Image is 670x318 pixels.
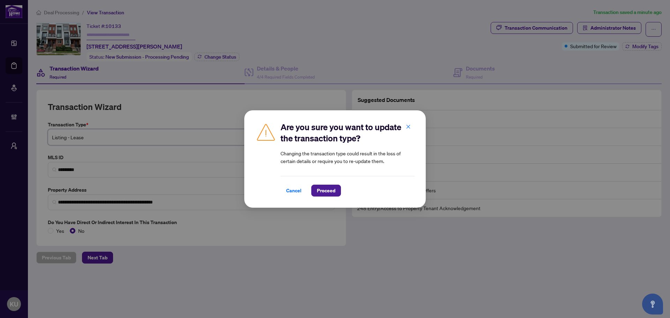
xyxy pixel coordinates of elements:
[281,121,415,144] h2: Are you sure you want to update the transaction type?
[286,185,301,196] span: Cancel
[642,294,663,315] button: Open asap
[281,185,307,197] button: Cancel
[311,185,341,197] button: Proceed
[406,124,411,129] span: close
[281,149,415,165] article: Changing the transaction type could result in the loss of certain details or require you to re-up...
[255,121,276,142] img: Caution Img
[317,185,335,196] span: Proceed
